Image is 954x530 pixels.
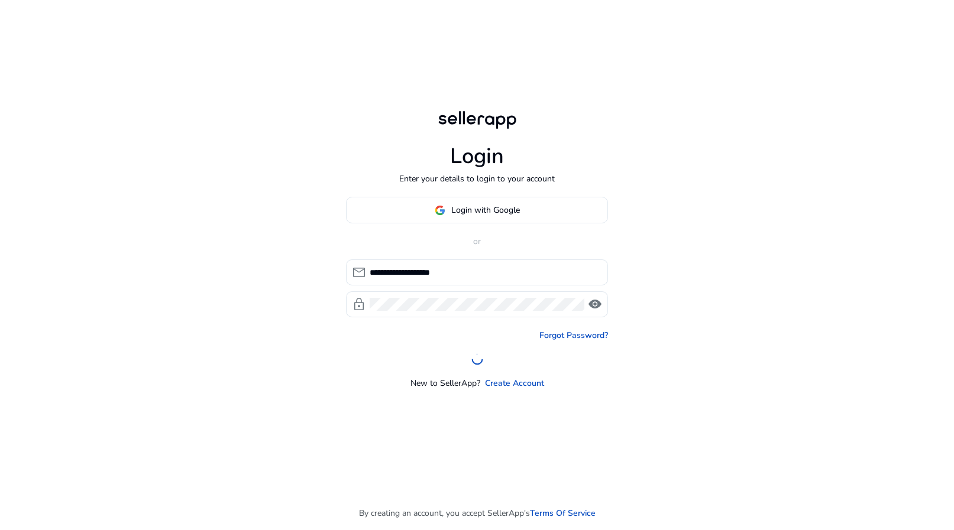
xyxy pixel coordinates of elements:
a: Terms Of Service [530,507,596,519]
p: Enter your details to login to your account [399,173,555,185]
img: google-logo.svg [435,205,445,216]
p: New to SellerApp? [410,377,480,389]
a: Create Account [485,377,544,389]
span: Login with Google [451,204,520,216]
p: or [346,235,608,248]
h1: Login [450,144,504,169]
a: Forgot Password? [539,329,608,342]
span: mail [352,265,366,279]
span: lock [352,297,366,311]
button: Login with Google [346,197,608,223]
span: visibility [588,297,602,311]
